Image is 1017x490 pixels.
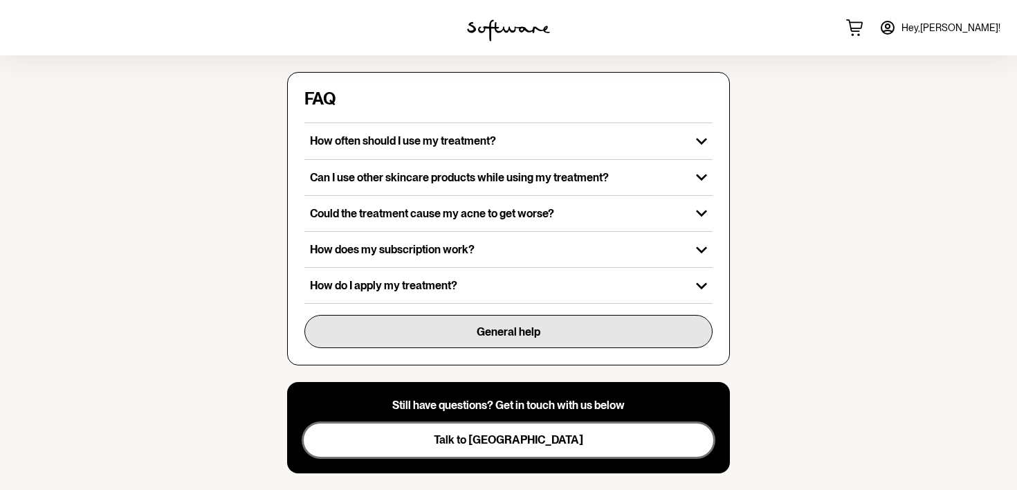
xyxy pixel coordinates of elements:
[304,160,713,195] button: Can I use other skincare products while using my treatment?
[304,123,713,158] button: How often should I use my treatment?
[434,433,583,446] span: Talk to [GEOGRAPHIC_DATA]
[304,232,713,267] button: How does my subscription work?
[304,399,713,412] p: Still have questions? Get in touch with us below
[304,89,336,109] h4: FAQ
[901,22,1000,34] span: Hey, [PERSON_NAME] !
[310,243,685,256] p: How does my subscription work?
[304,268,713,303] button: How do I apply my treatment?
[310,207,685,220] p: Could the treatment cause my acne to get worse?
[871,11,1009,44] a: Hey,[PERSON_NAME]!
[310,171,685,184] p: Can I use other skincare products while using my treatment?
[310,134,685,147] p: How often should I use my treatment?
[304,424,713,457] button: Talk to [GEOGRAPHIC_DATA]
[477,325,540,338] span: General help
[304,196,713,231] button: Could the treatment cause my acne to get worse?
[304,315,713,348] button: General help
[467,19,550,42] img: software logo
[310,279,685,292] p: How do I apply my treatment?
